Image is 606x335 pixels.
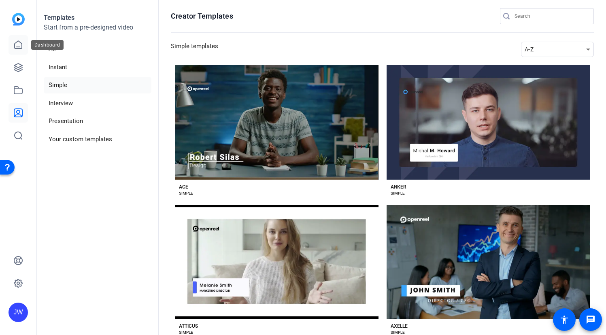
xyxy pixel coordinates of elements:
mat-icon: accessibility [559,315,569,324]
h3: Simple templates [171,42,218,57]
button: Template image [175,205,378,319]
strong: Templates [44,14,74,21]
li: Simple [44,77,151,93]
div: SIMPLE [391,190,405,197]
div: ACE [179,184,188,190]
li: Your custom templates [44,131,151,148]
div: JW [9,303,28,322]
input: Search [515,11,587,21]
div: ANKER [391,184,406,190]
li: Instant [44,59,151,76]
img: blue-gradient.svg [12,13,25,25]
div: SIMPLE [179,190,193,197]
li: Presentation [44,113,151,129]
button: Template image [387,65,590,180]
p: Start from a pre-designed video [44,23,151,39]
button: Template image [387,205,590,319]
div: ATTICUS [179,323,198,329]
li: Interview [44,95,151,112]
h1: Creator Templates [171,11,233,21]
mat-icon: message [586,315,595,324]
li: All [44,41,151,57]
span: A-Z [525,46,534,53]
div: AXELLE [391,323,408,329]
div: Dashboard [31,40,64,50]
button: Template image [175,65,378,180]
